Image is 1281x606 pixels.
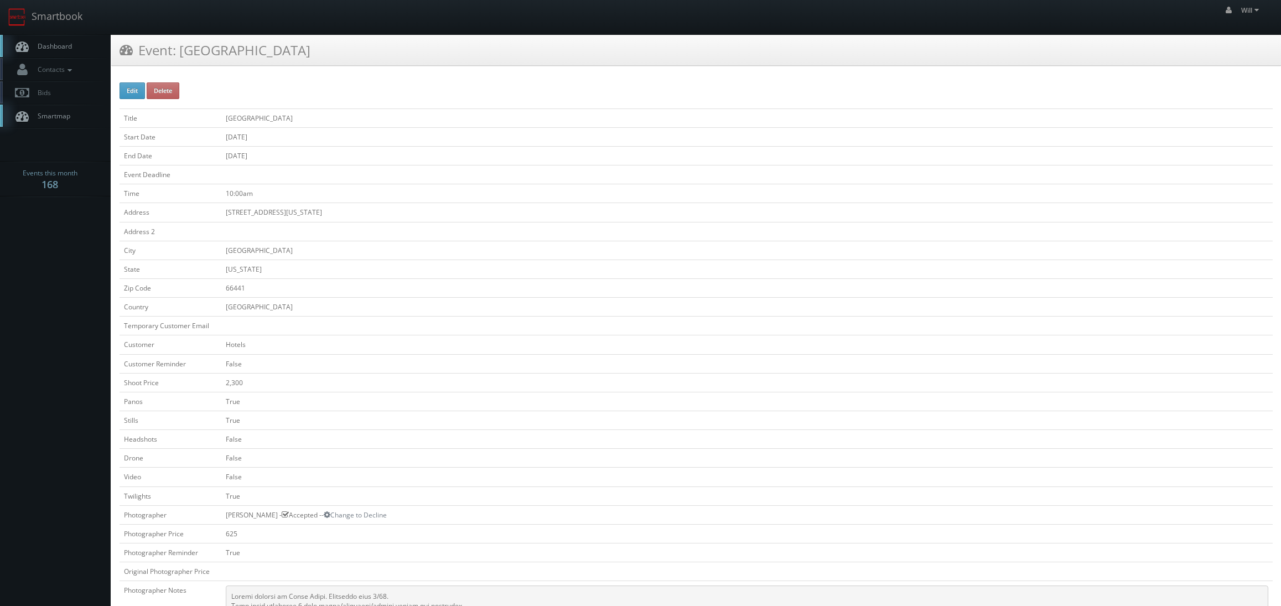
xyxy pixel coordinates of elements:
td: Zip Code [120,278,221,297]
td: False [221,354,1273,373]
button: Edit [120,82,145,99]
td: [GEOGRAPHIC_DATA] [221,108,1273,127]
td: Customer Reminder [120,354,221,373]
td: [GEOGRAPHIC_DATA] [221,241,1273,260]
td: [DATE] [221,146,1273,165]
span: Contacts [32,65,75,74]
td: Time [120,184,221,203]
span: Smartmap [32,111,70,121]
td: Shoot Price [120,373,221,392]
td: Temporary Customer Email [120,317,221,335]
td: [GEOGRAPHIC_DATA] [221,298,1273,317]
span: Events this month [23,168,77,179]
td: True [221,486,1273,505]
a: Change to Decline [324,510,387,520]
td: False [221,449,1273,468]
td: Hotels [221,335,1273,354]
h3: Event: [GEOGRAPHIC_DATA] [120,40,310,60]
td: Photographer Price [120,524,221,543]
td: 10:00am [221,184,1273,203]
img: smartbook-logo.png [8,8,26,26]
td: Headshots [120,430,221,449]
td: Panos [120,392,221,411]
td: Original Photographer Price [120,562,221,581]
td: [PERSON_NAME] - Accepted -- [221,505,1273,524]
td: Event Deadline [120,165,221,184]
td: 66441 [221,278,1273,297]
td: City [120,241,221,260]
td: [US_STATE] [221,260,1273,278]
span: Will [1241,6,1262,15]
td: False [221,468,1273,486]
span: Bids [32,88,51,97]
td: True [221,392,1273,411]
td: 2,300 [221,373,1273,392]
td: Photographer [120,505,221,524]
td: Video [120,468,221,486]
td: Stills [120,411,221,429]
td: Address [120,203,221,222]
td: Country [120,298,221,317]
td: Title [120,108,221,127]
td: [STREET_ADDRESS][US_STATE] [221,203,1273,222]
td: True [221,411,1273,429]
td: [DATE] [221,127,1273,146]
td: False [221,430,1273,449]
td: Address 2 [120,222,221,241]
td: Twilights [120,486,221,505]
span: Dashboard [32,42,72,51]
strong: 168 [42,178,58,191]
td: 625 [221,524,1273,543]
td: Start Date [120,127,221,146]
td: Photographer Reminder [120,543,221,562]
td: True [221,543,1273,562]
td: End Date [120,146,221,165]
button: Delete [147,82,179,99]
td: State [120,260,221,278]
td: Customer [120,335,221,354]
td: Drone [120,449,221,468]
